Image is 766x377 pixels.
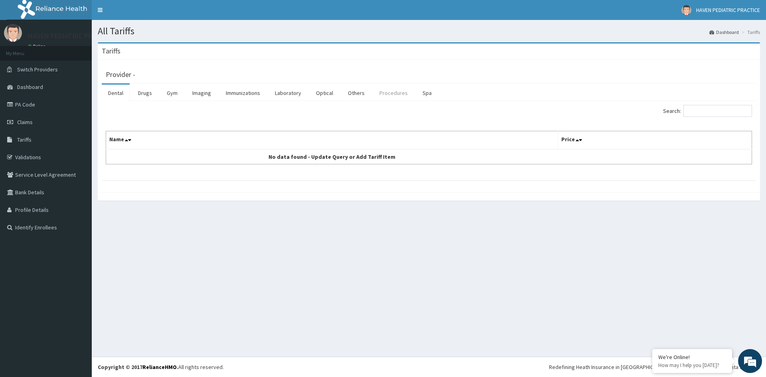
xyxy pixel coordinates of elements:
a: RelianceHMO [142,363,177,371]
strong: Copyright © 2017 . [98,363,178,371]
a: Procedures [373,85,414,101]
input: Search: [683,105,752,117]
a: Optical [310,85,340,101]
th: Name [106,131,558,150]
li: Tariffs [740,29,760,36]
h3: Tariffs [102,47,120,55]
a: Gym [160,85,184,101]
img: User Image [681,5,691,15]
span: Switch Providers [17,66,58,73]
p: HAVEN PEDIATRIC PRACTICE [28,32,114,39]
a: Laboratory [268,85,308,101]
a: Others [342,85,371,101]
footer: All rights reserved. [92,357,766,377]
img: User Image [4,24,22,42]
a: Online [28,43,47,49]
h3: Provider - [106,71,135,78]
th: Price [558,131,752,150]
div: Redefining Heath Insurance in [GEOGRAPHIC_DATA] using Telemedicine and Data Science! [549,363,760,371]
a: Immunizations [219,85,267,101]
span: Tariffs [17,136,32,143]
a: Imaging [186,85,217,101]
h1: All Tariffs [98,26,760,36]
div: We're Online! [658,353,726,361]
a: Drugs [132,85,158,101]
a: Dental [102,85,130,101]
span: Claims [17,118,33,126]
span: Dashboard [17,83,43,91]
a: Dashboard [709,29,739,36]
span: HAVEN PEDIATRIC PRACTICE [696,6,760,14]
td: No data found - Update Query or Add Tariff Item [106,149,558,164]
label: Search: [663,105,752,117]
p: How may I help you today? [658,362,726,369]
a: Spa [416,85,438,101]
